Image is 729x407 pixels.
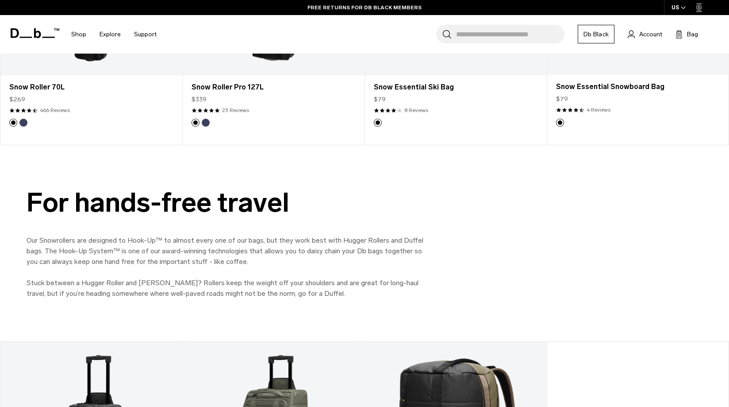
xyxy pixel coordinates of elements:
[9,95,25,104] span: $269
[404,106,428,114] a: 8 reviews
[222,106,249,114] a: 23 reviews
[675,29,698,39] button: Bag
[374,82,537,93] a: Snow Essential Ski Bag
[556,94,568,104] span: $79
[687,30,698,39] span: Bag
[27,235,425,267] p: Our Snowrollers are designed to Hook-Up™ to almost every one of our bags, but they work best with...
[374,119,382,127] button: Black Out
[556,119,564,127] button: Black Out
[19,119,27,127] button: Blue Hour
[192,119,200,127] button: Black Out
[556,81,719,92] a: Snow Essential Snowboard Bag
[9,82,173,93] a: Snow Roller 70L
[192,95,207,104] span: $339
[202,119,210,127] button: Blue Hour
[134,19,157,50] a: Support
[71,19,86,50] a: Shop
[587,106,610,114] a: 4 reviews
[40,106,70,114] a: 466 reviews
[9,119,17,127] button: Black Out
[27,188,425,217] div: For hands-free travel
[639,30,662,39] span: Account
[65,15,163,54] nav: Main Navigation
[374,95,386,104] span: $79
[307,4,422,12] a: FREE RETURNS FOR DB BLACK MEMBERS
[100,19,121,50] a: Explore
[192,82,355,93] a: Snow Roller Pro 127L
[628,29,662,39] a: Account
[27,278,425,299] p: Stuck between a Hugger Roller and [PERSON_NAME]? Rollers keep the weight off your shoulders and a...
[578,25,614,43] a: Db Black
